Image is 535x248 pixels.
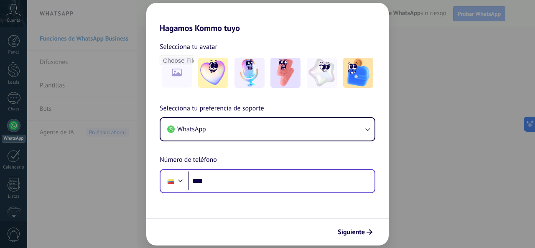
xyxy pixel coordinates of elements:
div: Ecuador: + 593 [163,172,179,190]
span: Selecciona tu avatar [160,41,217,52]
img: -1.jpeg [198,58,228,88]
h2: Hagamos Kommo tuyo [146,3,389,33]
img: -3.jpeg [270,58,301,88]
span: Siguiente [338,229,365,235]
button: WhatsApp [160,118,374,141]
span: WhatsApp [177,125,206,133]
span: Número de teléfono [160,155,217,166]
img: -2.jpeg [234,58,265,88]
button: Siguiente [334,225,376,239]
img: -5.jpeg [343,58,373,88]
img: -4.jpeg [307,58,337,88]
span: Selecciona tu preferencia de soporte [160,103,264,114]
